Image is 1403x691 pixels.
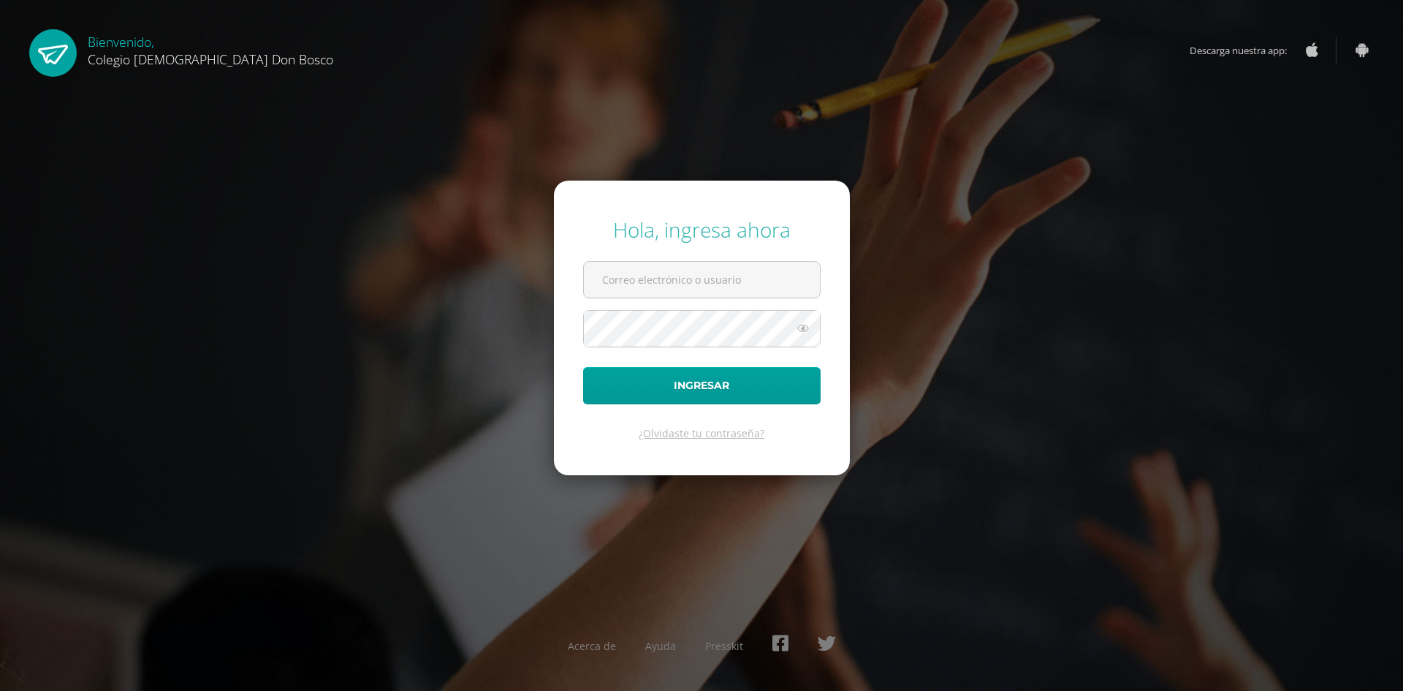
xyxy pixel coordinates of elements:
[88,29,333,68] div: Bienvenido,
[584,262,820,298] input: Correo electrónico o usuario
[88,50,333,68] span: Colegio [DEMOGRAPHIC_DATA] Don Bosco
[583,216,821,243] div: Hola, ingresa ahora
[705,639,743,653] a: Presskit
[645,639,676,653] a: Ayuda
[583,367,821,404] button: Ingresar
[1190,37,1301,64] span: Descarga nuestra app:
[639,426,764,440] a: ¿Olvidaste tu contraseña?
[568,639,616,653] a: Acerca de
